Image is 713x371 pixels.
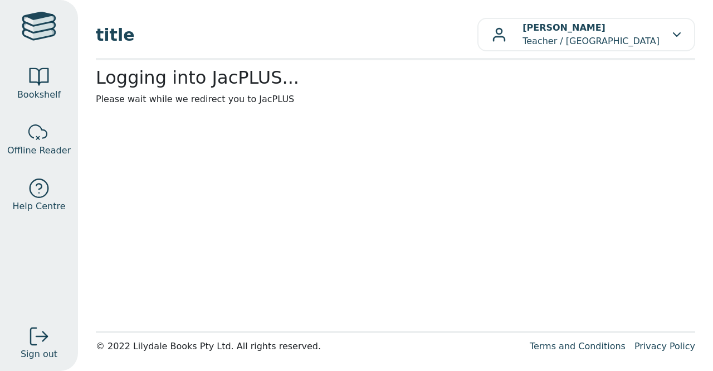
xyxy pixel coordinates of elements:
span: Bookshelf [17,88,61,102]
button: [PERSON_NAME]Teacher / [GEOGRAPHIC_DATA] [477,18,695,51]
span: title [96,22,477,47]
span: Sign out [21,348,57,361]
b: [PERSON_NAME] [522,22,605,33]
div: © 2022 Lilydale Books Pty Ltd. All rights reserved. [96,340,521,353]
p: Teacher / [GEOGRAPHIC_DATA] [522,21,660,48]
a: Terms and Conditions [530,341,626,351]
h2: Logging into JacPLUS... [96,67,695,88]
a: Privacy Policy [634,341,695,351]
p: Please wait while we redirect you to JacPLUS [96,93,695,106]
span: Offline Reader [7,144,71,157]
span: Help Centre [12,200,65,213]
